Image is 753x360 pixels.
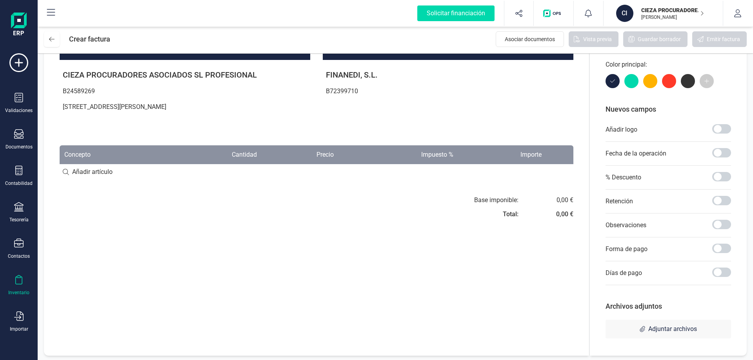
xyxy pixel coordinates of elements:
div: Contactos [8,253,30,259]
div: 0,00 € [556,210,573,219]
th: Impuesto % [338,145,458,164]
p: Archivos adjuntos [606,301,731,312]
p: FINANEDI, S.L. [323,66,573,83]
p: Añadir logo [606,125,637,134]
p: Nuevos campos [606,104,731,115]
button: Solicitar financiación [408,1,504,26]
div: Solicitar financiación [417,5,495,21]
p: Observaciones [606,221,646,230]
p: Color principal: [606,60,731,69]
p: Forma de pago [606,244,648,254]
button: Vista previa [569,31,618,47]
div: CI [616,5,633,22]
button: Asociar documentos [496,31,564,47]
div: Adjuntar archivos [606,320,731,338]
div: Importar [10,326,28,332]
p: Retención [606,197,633,206]
img: Logo Finanedi [11,13,27,38]
th: Cantidad [162,145,262,164]
div: Crear factura [69,31,110,47]
div: Validaciones [5,107,33,114]
div: Total: [503,210,518,219]
button: Logo de OPS [538,1,569,26]
th: Importe [458,145,546,164]
p: % Descuento [606,173,641,182]
span: Asociar documentos [505,35,555,43]
div: Tesorería [9,217,29,223]
span: Adjuntar archivos [648,324,697,334]
p: B24589269 [60,83,310,99]
p: [STREET_ADDRESS][PERSON_NAME] [60,99,310,115]
p: CIEZA PROCURADORES ASOCIADOS SL PROFESIONAL [641,6,704,14]
th: Concepto [60,145,162,164]
div: Base imponible: [474,195,518,205]
p: B72399710 [323,83,573,99]
div: 0,00 € [556,195,573,205]
p: [PERSON_NAME] [641,14,704,20]
img: Logo de OPS [543,9,564,17]
button: Guardar borrador [623,31,688,47]
div: Contabilidad [5,180,33,186]
p: Días de pago [606,268,642,278]
div: Documentos [5,144,33,150]
p: CIEZA PROCURADORES ASOCIADOS SL PROFESIONAL [60,66,310,83]
button: CICIEZA PROCURADORES ASOCIADOS SL PROFESIONAL[PERSON_NAME] [613,1,713,26]
button: Emitir factura [692,31,747,47]
th: Precio [262,145,338,164]
p: Fecha de la operación [606,149,666,158]
div: Inventario [8,289,29,296]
